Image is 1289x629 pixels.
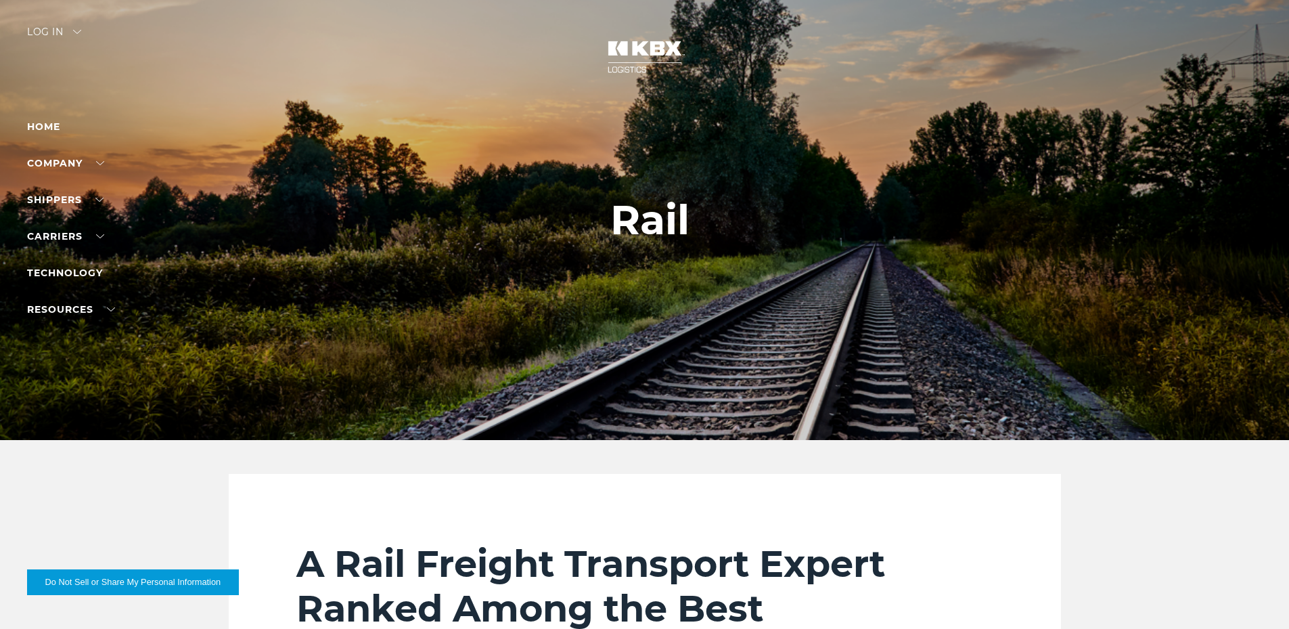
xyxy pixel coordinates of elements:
[27,303,115,316] a: RESOURCES
[27,121,60,133] a: Home
[594,27,696,87] img: kbx logo
[27,569,239,595] button: Do Not Sell or Share My Personal Information
[1221,564,1289,629] iframe: Chat Widget
[610,197,689,243] h1: Rail
[27,194,104,206] a: SHIPPERS
[27,157,104,169] a: Company
[73,30,81,34] img: arrow
[27,27,81,47] div: Log in
[27,230,104,242] a: Carriers
[27,267,103,279] a: Technology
